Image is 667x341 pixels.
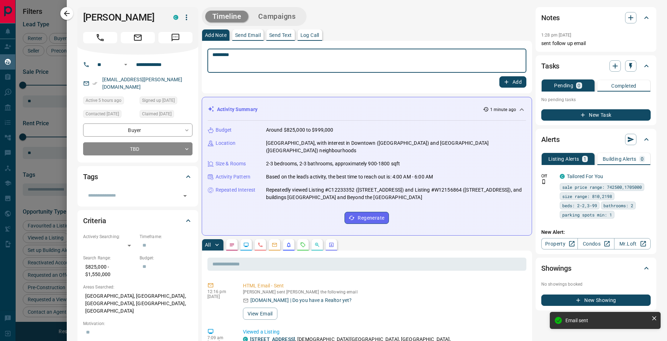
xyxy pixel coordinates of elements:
[541,40,651,47] p: sent follow up email
[140,110,192,120] div: Sun May 25 2025
[83,12,163,23] h1: [PERSON_NAME]
[142,110,172,117] span: Claimed [DATE]
[158,32,192,43] span: Message
[216,186,255,194] p: Repeated Interest
[243,328,524,336] p: Viewed a Listing
[217,106,257,113] p: Activity Summary
[83,97,136,106] div: Wed Oct 15 2025
[266,160,400,167] p: 2-3 bedrooms, 2-3 bathrooms, approximately 900-1800 sqft
[83,142,192,155] div: TBD
[208,103,526,116] div: Activity Summary1 minute ago
[554,83,573,88] p: Pending
[121,32,155,43] span: Email
[562,183,642,191] span: sale price range: 742500,1705000
[257,242,263,248] svg: Calls
[541,109,651,121] button: New Task
[300,242,306,248] svg: Requests
[229,242,235,248] svg: Notes
[142,97,175,104] span: Signed up [DATE]
[490,106,516,113] p: 1 minute ago
[83,168,192,185] div: Tags
[541,131,651,148] div: Alerts
[300,33,319,38] p: Log Call
[83,284,192,290] p: Areas Searched:
[541,229,651,236] p: New Alert:
[207,335,232,340] p: 7:09 am
[207,289,232,294] p: 12:16 pm
[205,11,249,22] button: Timeline
[314,242,320,248] svg: Opportunities
[92,81,97,86] svg: Email Verified
[180,191,190,201] button: Open
[216,126,232,134] p: Budget
[272,242,277,248] svg: Emails
[584,156,586,161] p: 1
[266,126,333,134] p: Around $825,000 to $999,000
[251,11,303,22] button: Campaigns
[541,94,651,105] p: No pending tasks
[243,290,524,295] p: [PERSON_NAME] sent [PERSON_NAME] the following email
[541,179,546,184] svg: Push Notification Only
[329,242,334,248] svg: Agent Actions
[269,33,292,38] p: Send Text
[83,255,136,261] p: Search Range:
[83,123,192,137] div: Buyer
[577,83,580,88] p: 0
[603,202,633,209] span: bathrooms: 2
[567,174,603,179] a: Tailored For You
[345,212,389,224] button: Regenerate
[205,33,227,38] p: Add Note
[235,33,261,38] p: Send Email
[216,160,246,167] p: Size & Rooms
[541,173,555,179] p: Off
[562,211,612,218] span: parking spots min: 1
[541,260,651,277] div: Showings
[83,290,192,317] p: [GEOGRAPHIC_DATA], [GEOGRAPHIC_DATA], [GEOGRAPHIC_DATA], [GEOGRAPHIC_DATA], [GEOGRAPHIC_DATA]
[216,139,235,147] p: Location
[83,110,136,120] div: Sun Jun 01 2025
[541,134,560,145] h2: Alerts
[614,238,651,249] a: Mr.Loft
[560,174,565,179] div: condos.ca
[86,97,121,104] span: Active 5 hours ago
[140,97,192,106] div: Sun May 25 2025
[562,202,597,209] span: beds: 2-2,3-99
[243,308,277,320] button: View Email
[243,282,524,290] p: HTML Email - Sent
[250,297,352,304] p: [DOMAIN_NAME] | Do you have a Realtor yet?
[83,212,192,229] div: Criteria
[216,173,250,181] p: Activity Pattern
[541,9,651,26] div: Notes
[565,318,649,323] div: Email sent
[577,238,614,249] a: Condos
[83,233,136,240] p: Actively Searching:
[266,186,526,201] p: Repeatedly viewed Listing #C12233352 ([STREET_ADDRESS]) and Listing #W12156864 ([STREET_ADDRESS])...
[286,242,292,248] svg: Listing Alerts
[121,60,130,69] button: Open
[243,242,249,248] svg: Lead Browsing Activity
[603,156,636,161] p: Building Alerts
[541,33,571,38] p: 1:28 pm [DATE]
[541,281,651,287] p: No showings booked
[173,15,178,20] div: condos.ca
[86,110,119,117] span: Contacted [DATE]
[140,233,192,240] p: Timeframe:
[207,294,232,299] p: [DATE]
[83,32,117,43] span: Call
[205,242,211,247] p: All
[499,76,526,88] button: Add
[562,193,612,200] span: size range: 810,2198
[140,255,192,261] p: Budget:
[266,173,433,181] p: Based on the lead's activity, the best time to reach out is: 4:00 AM - 6:00 AM
[83,215,106,226] h2: Criteria
[541,263,571,274] h2: Showings
[548,156,579,161] p: Listing Alerts
[102,77,183,90] a: [EMAIL_ADDRESS][PERSON_NAME][DOMAIN_NAME]
[541,238,578,249] a: Property
[641,156,644,161] p: 0
[541,12,560,23] h2: Notes
[611,83,636,88] p: Completed
[83,171,98,182] h2: Tags
[541,57,651,75] div: Tasks
[83,320,192,327] p: Motivation:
